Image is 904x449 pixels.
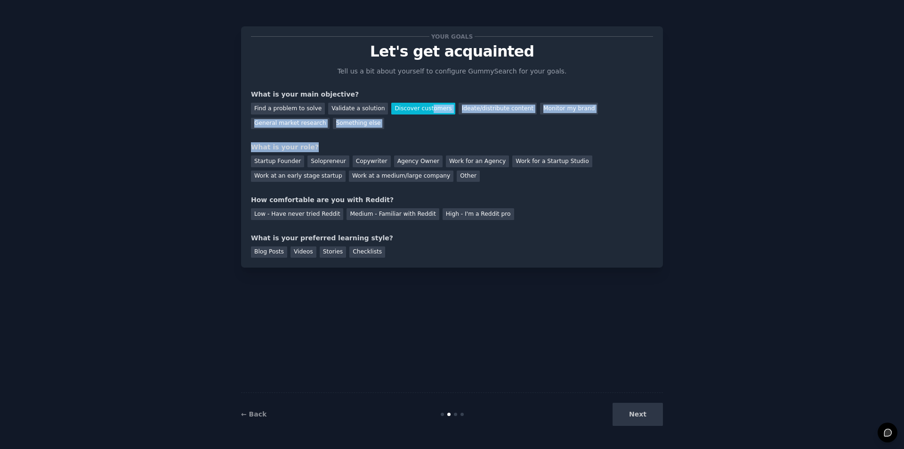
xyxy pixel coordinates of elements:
[291,246,316,258] div: Videos
[459,103,537,114] div: Ideate/distribute content
[457,171,480,182] div: Other
[353,155,391,167] div: Copywriter
[540,103,598,114] div: Monitor my brand
[349,246,385,258] div: Checklists
[251,142,653,152] div: What is your role?
[347,208,439,220] div: Medium - Familiar with Reddit
[251,155,304,167] div: Startup Founder
[429,32,475,41] span: Your goals
[251,103,325,114] div: Find a problem to solve
[251,233,653,243] div: What is your preferred learning style?
[391,103,455,114] div: Discover customers
[446,155,509,167] div: Work for an Agency
[251,43,653,60] p: Let's get acquainted
[443,208,514,220] div: High - I'm a Reddit pro
[251,195,653,205] div: How comfortable are you with Reddit?
[333,66,571,76] p: Tell us a bit about yourself to configure GummySearch for your goals.
[394,155,443,167] div: Agency Owner
[328,103,388,114] div: Validate a solution
[251,246,287,258] div: Blog Posts
[307,155,349,167] div: Solopreneur
[512,155,592,167] div: Work for a Startup Studio
[349,171,453,182] div: Work at a medium/large company
[333,118,384,130] div: Something else
[320,246,346,258] div: Stories
[251,90,653,99] div: What is your main objective?
[251,171,346,182] div: Work at an early stage startup
[241,410,266,418] a: ← Back
[251,118,330,130] div: General market research
[251,208,343,220] div: Low - Have never tried Reddit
